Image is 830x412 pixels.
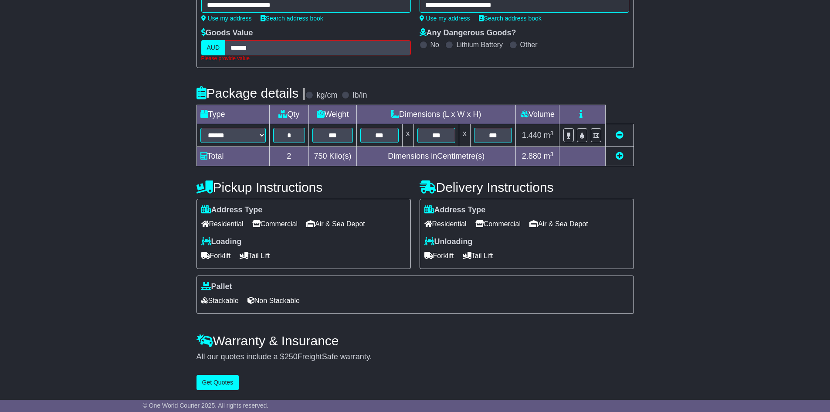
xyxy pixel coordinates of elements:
span: 2.880 [522,152,542,160]
span: Commercial [252,217,298,231]
h4: Delivery Instructions [420,180,634,194]
td: Weight [309,105,357,124]
label: Address Type [424,205,486,215]
span: 750 [314,152,327,160]
span: Air & Sea Depot [306,217,365,231]
span: m [544,152,554,160]
td: Qty [269,105,309,124]
span: Residential [201,217,244,231]
div: All our quotes include a $ FreightSafe warranty. [196,352,634,362]
a: Search address book [479,15,542,22]
td: x [459,124,470,147]
span: Residential [424,217,467,231]
label: Loading [201,237,242,247]
h4: Package details | [196,86,306,100]
label: Address Type [201,205,263,215]
td: Kilo(s) [309,147,357,166]
span: Commercial [475,217,521,231]
a: Add new item [616,152,623,160]
span: Tail Lift [463,249,493,262]
span: © One World Courier 2025. All rights reserved. [143,402,269,409]
span: Forklift [424,249,454,262]
td: Dimensions (L x W x H) [357,105,516,124]
label: Goods Value [201,28,253,38]
span: m [544,131,554,140]
label: Other [520,41,538,49]
td: Dimensions in Centimetre(s) [357,147,516,166]
td: Volume [516,105,559,124]
a: Use my address [201,15,252,22]
button: Get Quotes [196,375,239,390]
span: Non Stackable [247,294,300,307]
span: Stackable [201,294,239,307]
div: Please provide value [201,55,411,61]
span: Forklift [201,249,231,262]
label: Any Dangerous Goods? [420,28,516,38]
span: 1.440 [522,131,542,140]
td: Type [196,105,269,124]
td: x [402,124,413,147]
label: kg/cm [316,91,337,100]
span: Tail Lift [240,249,270,262]
label: Pallet [201,282,232,292]
label: No [430,41,439,49]
h4: Pickup Instructions [196,180,411,194]
a: Use my address [420,15,470,22]
span: 250 [285,352,298,361]
a: Remove this item [616,131,623,140]
sup: 3 [550,151,554,157]
label: AUD [201,40,226,55]
h4: Warranty & Insurance [196,334,634,348]
label: lb/in [352,91,367,100]
label: Unloading [424,237,473,247]
td: Total [196,147,269,166]
td: 2 [269,147,309,166]
a: Search address book [261,15,323,22]
span: Air & Sea Depot [529,217,588,231]
sup: 3 [550,130,554,136]
label: Lithium Battery [456,41,503,49]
